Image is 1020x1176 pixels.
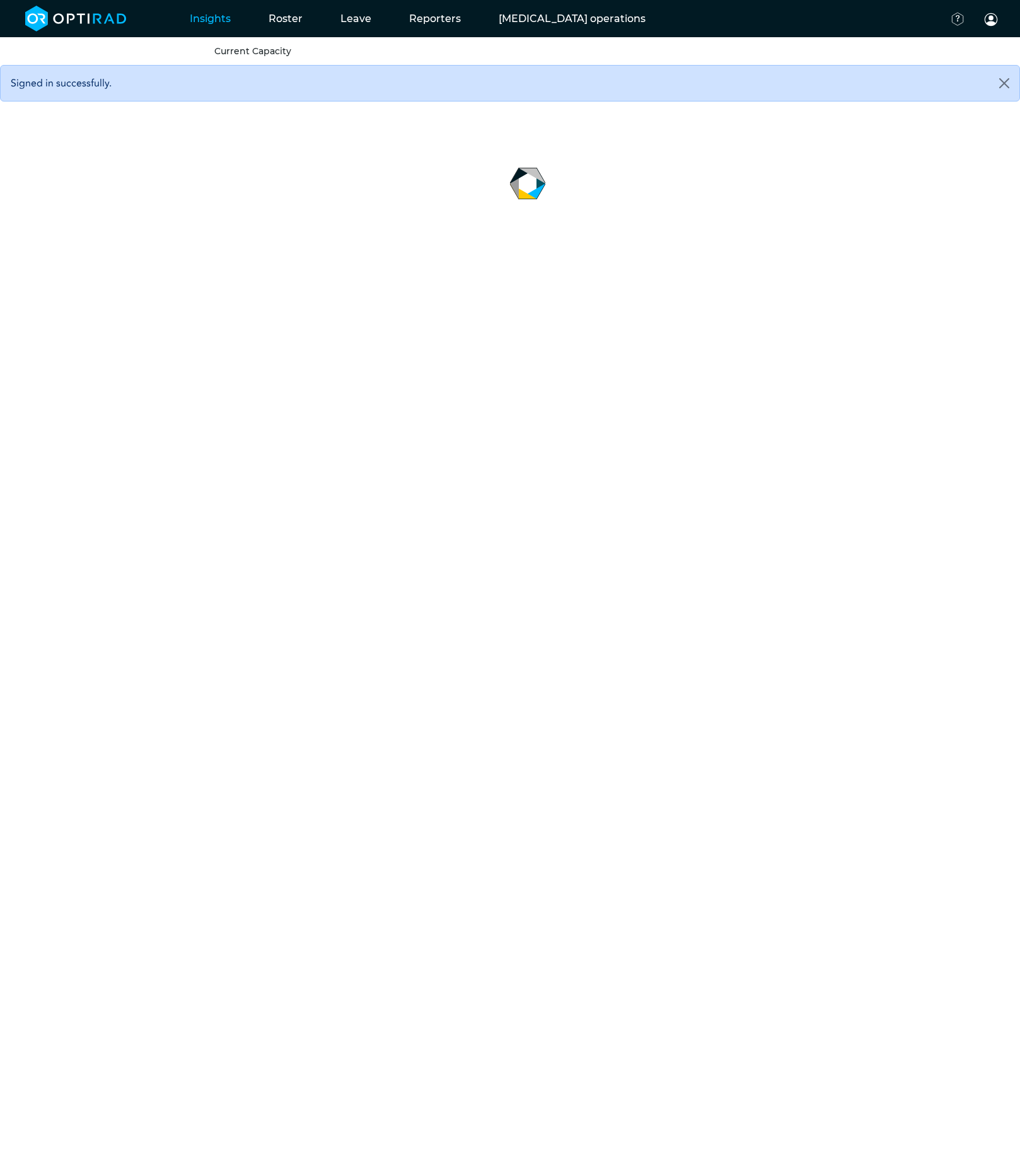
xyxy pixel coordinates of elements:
[989,66,1019,101] button: Close
[25,6,127,32] img: brand-opti-rad-logos-blue-and-white-d2f68631ba2948856bd03f2d395fb146ddc8fb01b4b6e9315ea85fa773367...
[214,45,291,57] a: Current Capacity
